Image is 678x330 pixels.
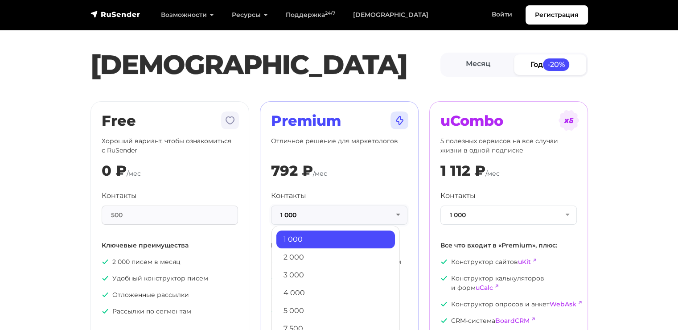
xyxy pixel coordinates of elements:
[271,162,313,179] div: 792 ₽
[271,257,407,267] p: Неограниченное количество писем
[514,54,586,74] a: Год
[543,58,570,70] span: -20%
[90,10,140,19] img: RuSender
[389,110,410,131] img: tarif-premium.svg
[102,257,238,267] p: 2 000 писем в месяц
[102,136,238,155] p: Хороший вариант, чтобы ознакомиться с RuSender
[102,162,127,179] div: 0 ₽
[219,110,241,131] img: tarif-free.svg
[440,190,476,201] label: Контакты
[344,6,437,24] a: [DEMOGRAPHIC_DATA]
[271,190,306,201] label: Контакты
[271,308,278,315] img: icon-ok.svg
[313,169,327,177] span: /мес
[440,316,577,326] p: CRM-система
[440,241,577,250] p: Все что входит в «Premium», плюс:
[277,6,344,24] a: Поддержка24/7
[271,258,278,265] img: icon-ok.svg
[102,258,109,265] img: icon-ok.svg
[440,206,577,225] button: 1 000
[271,290,407,300] p: Помощь с импортом базы
[440,274,577,293] p: Конструктор калькуляторов и форм
[102,112,238,129] h2: Free
[276,302,395,320] a: 5 000
[518,258,531,266] a: uKit
[271,291,278,298] img: icon-ok.svg
[102,291,109,298] img: icon-ok.svg
[271,307,407,316] p: Приоритетная модерация
[102,275,109,282] img: icon-ok.svg
[276,231,395,248] a: 1 000
[102,274,238,283] p: Удобный конструктор писем
[440,275,448,282] img: icon-ok.svg
[558,110,579,131] img: tarif-ucombo.svg
[102,307,238,316] p: Рассылки по сегментам
[476,284,493,292] a: uCalc
[440,301,448,308] img: icon-ok.svg
[442,54,514,74] a: Месяц
[271,206,407,225] button: 1 000
[440,136,577,155] p: 5 полезных сервисов на все случаи жизни в одной подписке
[152,6,223,24] a: Возможности
[271,136,407,155] p: Отличное решение для маркетологов
[485,169,500,177] span: /мес
[271,241,407,250] p: Все что входит в «Free», плюс:
[271,275,278,282] img: icon-ok.svg
[223,6,277,24] a: Ресурсы
[127,169,141,177] span: /мес
[325,10,335,16] sup: 24/7
[276,284,395,302] a: 4 000
[276,248,395,266] a: 2 000
[440,300,577,309] p: Конструктор опросов и анкет
[102,190,137,201] label: Контакты
[440,257,577,267] p: Конструктор сайтов
[102,241,238,250] p: Ключевые преимущества
[495,317,530,325] a: BoardCRM
[102,308,109,315] img: icon-ok.svg
[440,317,448,324] img: icon-ok.svg
[550,300,576,308] a: WebAsk
[440,258,448,265] img: icon-ok.svg
[276,266,395,284] a: 3 000
[271,274,407,283] p: Приоритетная поддержка
[102,290,238,300] p: Отложенные рассылки
[483,5,521,24] a: Войти
[271,112,407,129] h2: Premium
[440,112,577,129] h2: uCombo
[440,162,485,179] div: 1 112 ₽
[526,5,588,25] a: Регистрация
[90,49,440,81] h1: [DEMOGRAPHIC_DATA]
